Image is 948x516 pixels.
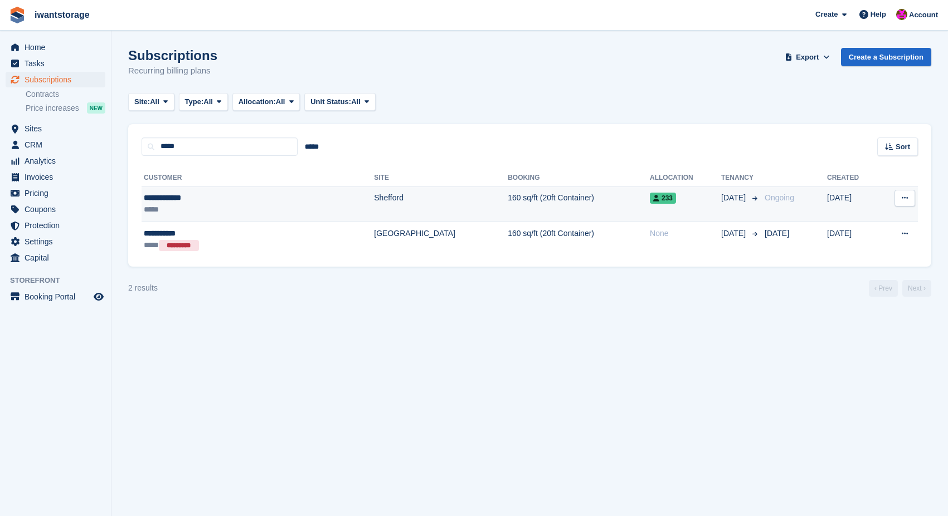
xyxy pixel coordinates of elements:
[25,289,91,304] span: Booking Portal
[25,121,91,136] span: Sites
[179,93,228,111] button: Type: All
[232,93,300,111] button: Allocation: All
[374,186,508,222] td: Shefford
[902,280,931,297] a: Next
[871,9,886,20] span: Help
[203,96,213,107] span: All
[6,121,105,136] a: menu
[783,48,832,66] button: Export
[276,96,285,107] span: All
[25,153,91,169] span: Analytics
[6,40,105,55] a: menu
[128,65,217,77] p: Recurring billing plans
[310,96,351,107] span: Unit Status:
[142,169,374,187] th: Customer
[6,289,105,304] a: menu
[6,185,105,201] a: menu
[25,137,91,153] span: CRM
[6,153,105,169] a: menu
[239,96,276,107] span: Allocation:
[841,48,931,66] a: Create a Subscription
[25,56,91,71] span: Tasks
[650,169,721,187] th: Allocation
[25,202,91,217] span: Coupons
[374,169,508,187] th: Site
[721,228,748,239] span: [DATE]
[128,282,158,294] div: 2 results
[650,193,676,204] span: 233
[150,96,159,107] span: All
[508,169,650,187] th: Booking
[6,250,105,266] a: menu
[26,102,105,114] a: Price increases NEW
[25,234,91,249] span: Settings
[185,96,204,107] span: Type:
[650,228,721,239] div: None
[827,186,879,222] td: [DATE]
[815,9,838,20] span: Create
[128,48,217,63] h1: Subscriptions
[721,192,748,204] span: [DATE]
[304,93,375,111] button: Unit Status: All
[796,52,819,63] span: Export
[869,280,898,297] a: Previous
[508,222,650,258] td: 160 sq/ft (20ft Container)
[6,234,105,249] a: menu
[9,7,26,23] img: stora-icon-8386f47178a22dfd0bd8f6a31ec36ba5ce8667c1dd55bd0f319d3a0aa187defe.svg
[896,9,907,20] img: Jonathan
[6,72,105,87] a: menu
[25,185,91,201] span: Pricing
[134,96,150,107] span: Site:
[909,9,938,21] span: Account
[508,186,650,222] td: 160 sq/ft (20ft Container)
[351,96,361,107] span: All
[6,218,105,233] a: menu
[765,193,794,202] span: Ongoing
[25,250,91,266] span: Capital
[374,222,508,258] td: [GEOGRAPHIC_DATA]
[92,290,105,303] a: Preview store
[765,229,789,238] span: [DATE]
[25,72,91,87] span: Subscriptions
[6,169,105,185] a: menu
[867,280,934,297] nav: Page
[25,218,91,233] span: Protection
[896,141,910,153] span: Sort
[10,275,111,286] span: Storefront
[6,56,105,71] a: menu
[26,103,79,114] span: Price increases
[827,169,879,187] th: Created
[827,222,879,258] td: [DATE]
[25,169,91,185] span: Invoices
[6,202,105,217] a: menu
[25,40,91,55] span: Home
[26,89,105,100] a: Contracts
[30,6,94,24] a: iwantstorage
[87,102,105,114] div: NEW
[6,137,105,153] a: menu
[128,93,174,111] button: Site: All
[721,169,760,187] th: Tenancy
